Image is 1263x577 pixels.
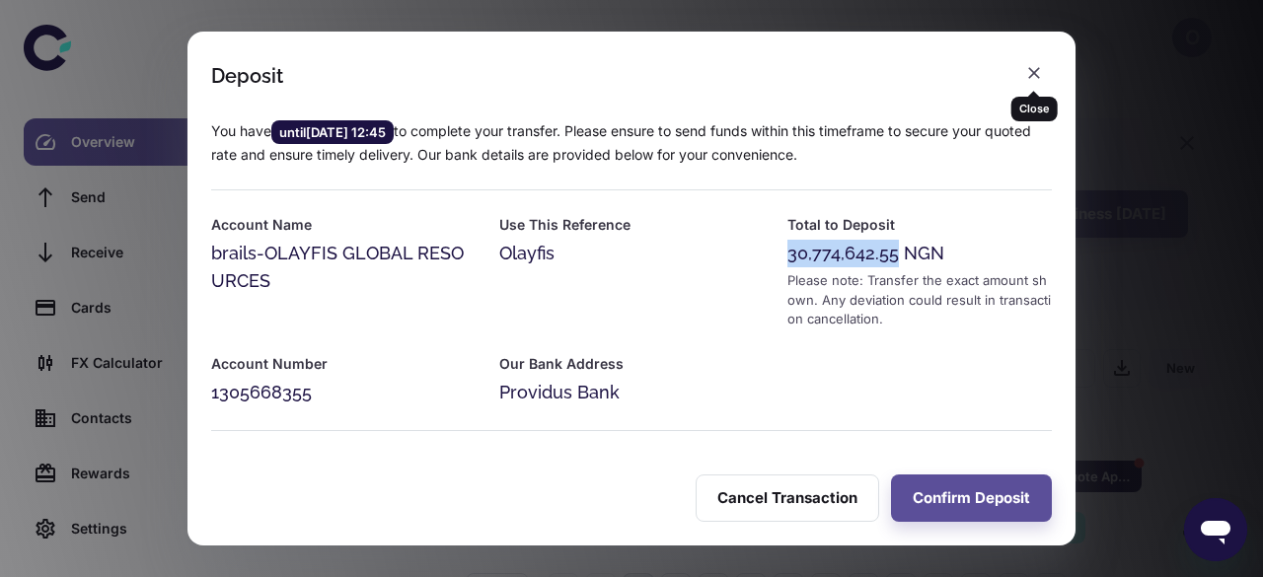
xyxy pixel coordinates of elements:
h6: Our Bank Address [499,353,764,375]
h6: Account Name [211,214,476,236]
div: Olayfis [499,240,764,267]
span: until [DATE] 12:45 [271,122,394,142]
div: 30,774,642.55 NGN [787,240,1052,267]
button: Cancel Transaction [696,474,879,522]
div: Please note: Transfer the exact amount shown. Any deviation could result in transaction cancellat... [787,271,1052,329]
h6: Use This Reference [499,214,764,236]
div: brails-OLAYFIS GLOBAL RESOURCES [211,240,476,295]
div: 1305668355 [211,379,476,406]
div: Providus Bank [499,379,764,406]
button: Confirm Deposit [891,474,1052,522]
h6: Total to Deposit [787,214,1052,236]
iframe: Button to launch messaging window [1184,498,1247,561]
h6: Account Number [211,353,476,375]
div: Deposit [211,64,283,88]
p: You have to complete your transfer. Please ensure to send funds within this timeframe to secure y... [211,120,1052,166]
div: Close [1011,97,1058,121]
